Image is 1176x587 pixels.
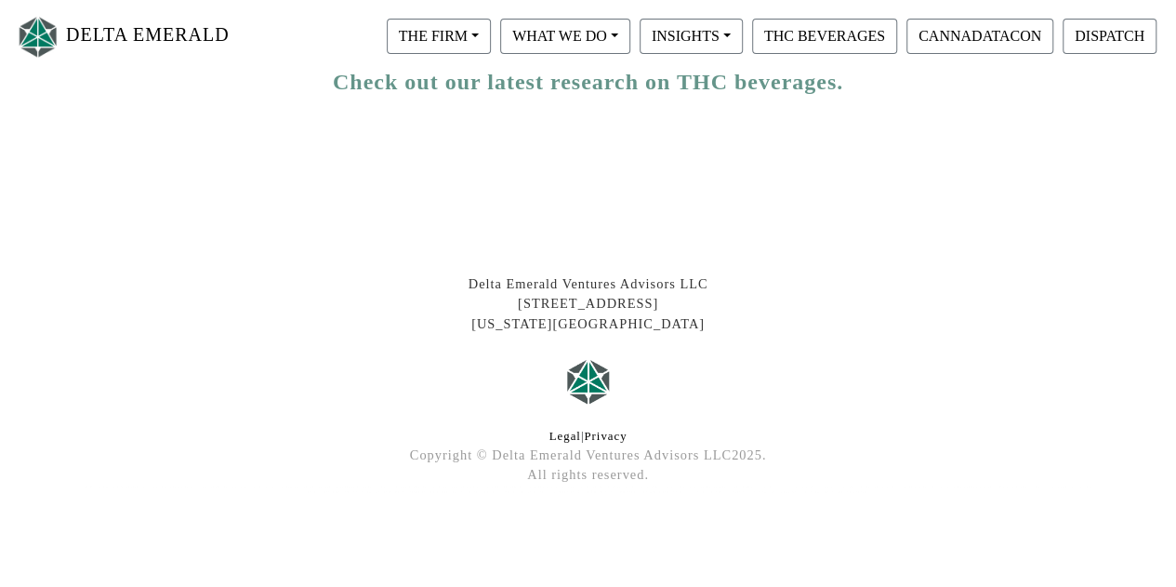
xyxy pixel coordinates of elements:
button: THC BEVERAGES [752,19,897,54]
div: | [59,428,1118,446]
a: Legal [549,430,581,443]
button: THE FIRM [387,19,491,54]
a: CANNADATACON [902,27,1058,43]
button: CANNADATACON [906,19,1053,54]
button: WHAT WE DO [500,19,630,54]
a: DISPATCH [1058,27,1161,43]
a: Privacy [584,430,627,443]
button: DISPATCH [1063,19,1156,54]
div: At Delta Emerald Ventures, we lead in cannabis technology investing and industry insights, levera... [59,486,1118,495]
a: DELTA EMERALD [15,7,230,66]
img: Logo [15,12,61,61]
div: Copyright © Delta Emerald Ventures Advisors LLC 2025 . [59,446,1118,466]
a: THC BEVERAGES [747,27,902,43]
a: Check out our latest research on THC beverages. [333,65,843,99]
div: Delta Emerald Ventures Advisors LLC [STREET_ADDRESS] [US_STATE][GEOGRAPHIC_DATA] [59,274,1118,335]
button: INSIGHTS [640,19,743,54]
div: All rights reserved. [59,465,1118,486]
img: Logo [561,354,616,409]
